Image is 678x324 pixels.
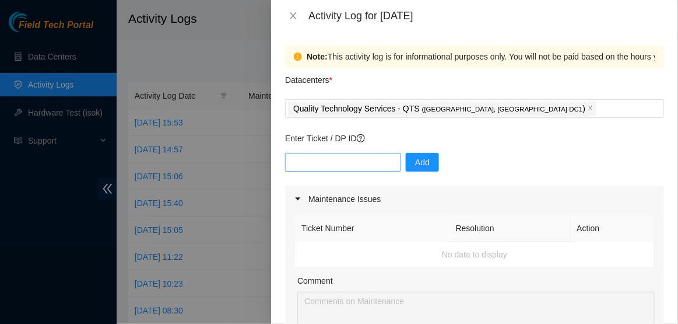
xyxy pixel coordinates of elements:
[357,134,365,142] span: question-circle
[294,196,301,203] span: caret-right
[285,68,332,86] p: Datacenters
[307,50,328,63] strong: Note:
[297,274,333,287] label: Comment
[295,215,449,242] th: Ticket Number
[285,132,664,145] p: Enter Ticket / DP ID
[449,215,571,242] th: Resolution
[295,242,655,268] td: No data to display
[415,156,430,169] span: Add
[293,102,585,116] p: Quality Technology Services - QTS )
[422,106,583,113] span: ( [GEOGRAPHIC_DATA], [GEOGRAPHIC_DATA] DC1
[294,53,302,61] span: exclamation-circle
[289,11,298,20] span: close
[285,11,301,22] button: Close
[588,105,593,112] span: close
[406,153,439,172] button: Add
[285,186,664,212] div: Maintenance Issues
[571,215,655,242] th: Action
[308,9,664,22] div: Activity Log for [DATE]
